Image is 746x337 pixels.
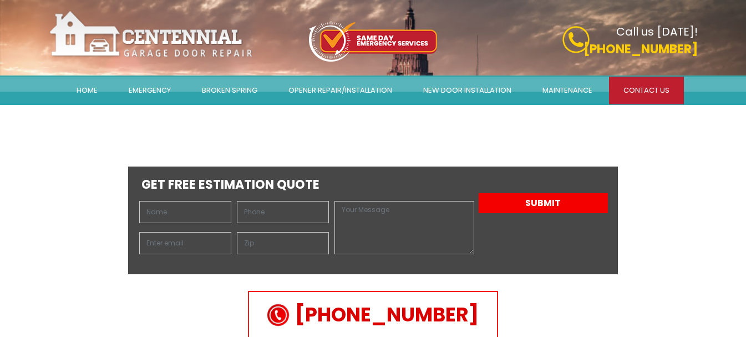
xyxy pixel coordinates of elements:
[274,77,407,104] a: Opener Repair/Installation
[309,21,437,62] img: icon-top.png
[616,24,698,39] b: Call us [DATE]!
[609,77,684,104] a: Contact Us
[479,193,608,213] button: Submit
[493,26,698,58] a: Call us [DATE]! [PHONE_NUMBER]
[237,232,329,254] input: Zip
[62,77,112,104] a: Home
[114,77,185,104] a: Emergency
[409,77,526,104] a: New door installation
[139,201,231,223] input: Name
[237,201,329,223] input: Phone
[493,40,698,58] p: [PHONE_NUMBER]
[265,301,292,329] img: call.png
[139,232,231,254] input: Enter email
[134,178,613,192] h2: Get Free Estimation Quote
[187,77,272,104] a: Broken Spring
[251,294,495,336] a: [PHONE_NUMBER]
[528,77,607,104] a: Maintenance
[49,10,254,59] img: Centennial.png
